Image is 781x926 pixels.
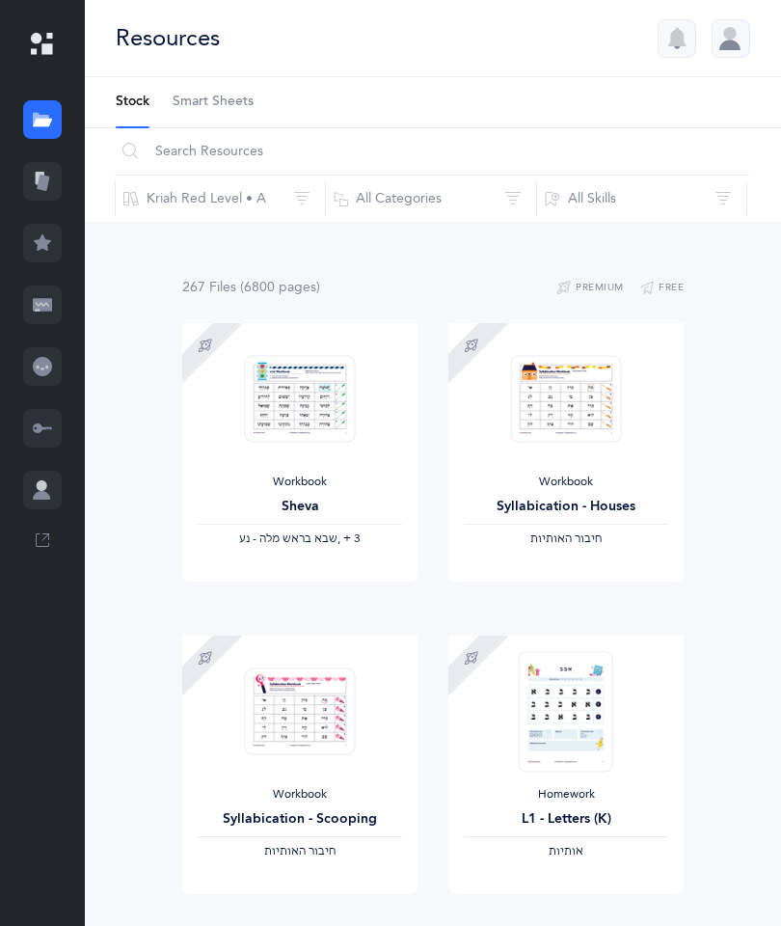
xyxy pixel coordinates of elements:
[511,355,622,443] img: Syllabication-Workbook-Level-1-EN_Red_Houses_thumbnail_1741114032.png
[198,497,402,517] div: Sheva
[239,531,337,545] span: ‫שבא בראש מלה - נע‬
[310,280,316,295] span: s
[639,277,685,300] button: Free
[198,475,402,490] div: Workbook
[464,787,668,803] div: Homework
[182,280,236,295] span: 267 File
[464,497,668,517] div: Syllabication - Houses
[230,280,236,295] span: s
[198,787,402,803] div: Workbook
[116,22,220,54] div: Resources
[115,176,326,222] button: Kriah Red Level • A
[464,809,668,830] div: L1 - Letters (K)
[115,128,749,175] input: Search Resources
[173,93,254,112] span: Smart Sheets
[245,667,356,755] img: Syllabication-Workbook-Level-1-EN_Red_Scooping_thumbnail_1741114434.png
[198,531,402,547] div: ‪, + 3‬
[264,844,336,858] span: ‫חיבור האותיות‬
[245,355,356,443] img: Sheva-Workbook-Red_EN_thumbnail_1754012358.png
[240,280,320,295] span: (6800 page )
[556,277,624,300] button: Premium
[325,176,536,222] button: All Categories
[519,651,613,772] img: Homework_L1_Letters_R_EN_thumbnail_1731214661.png
[536,176,747,222] button: All Skills
[530,531,602,545] span: ‫חיבור האותיות‬
[549,844,583,858] span: ‫אותיות‬
[198,809,402,830] div: Syllabication - Scooping
[464,475,668,490] div: Workbook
